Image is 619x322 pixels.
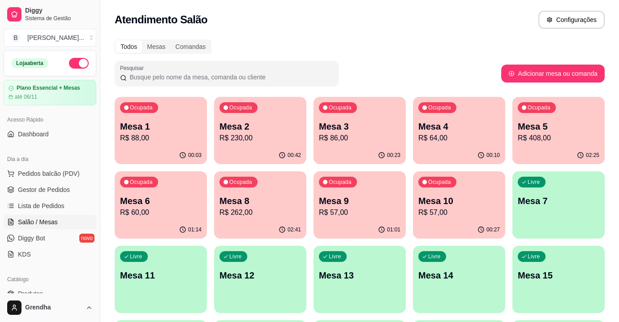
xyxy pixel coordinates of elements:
[428,104,451,111] p: Ocupada
[18,130,49,139] span: Dashboard
[428,178,451,186] p: Ocupada
[15,93,37,100] article: até 06/11
[413,246,505,313] button: LivreMesa 14
[518,195,599,207] p: Mesa 7
[4,152,96,166] div: Dia a dia
[538,11,605,29] button: Configurações
[27,33,84,42] div: [PERSON_NAME] ...
[25,7,93,15] span: Diggy
[4,231,96,245] a: Diggy Botnovo
[586,152,599,159] p: 02:25
[418,195,500,207] p: Mesa 10
[329,253,341,260] p: Livre
[18,234,45,243] span: Diggy Bot
[214,171,306,239] button: OcupadaMesa 8R$ 262,0002:41
[512,97,605,164] button: OcupadaMesa 5R$ 408,0002:25
[418,207,500,218] p: R$ 57,00
[428,253,441,260] p: Livre
[512,246,605,313] button: LivreMesa 15
[319,195,400,207] p: Mesa 9
[4,127,96,141] a: Dashboard
[314,246,406,313] button: LivreMesa 13
[116,40,142,53] div: Todos
[11,33,20,42] span: B
[4,166,96,181] button: Pedidos balcão (PDV)
[314,171,406,239] button: OcupadaMesa 9R$ 57,0001:01
[229,104,252,111] p: Ocupada
[4,113,96,127] div: Acesso Rápido
[69,58,89,69] button: Alterar Status
[115,13,207,27] h2: Atendimento Salão
[4,272,96,287] div: Catálogo
[528,253,540,260] p: Livre
[18,250,31,259] span: KDS
[219,195,301,207] p: Mesa 8
[4,215,96,229] a: Salão / Mesas
[518,133,599,144] p: R$ 408,00
[4,297,96,318] button: Grendha
[120,120,202,133] p: Mesa 1
[188,152,202,159] p: 00:03
[512,171,605,239] button: LivreMesa 7
[229,178,252,186] p: Ocupada
[387,226,400,233] p: 01:01
[18,218,58,226] span: Salão / Mesas
[387,152,400,159] p: 00:23
[329,178,352,186] p: Ocupada
[314,97,406,164] button: OcupadaMesa 3R$ 86,0000:23
[219,133,301,144] p: R$ 230,00
[142,40,170,53] div: Mesas
[518,120,599,133] p: Mesa 5
[288,226,301,233] p: 02:41
[418,120,500,133] p: Mesa 4
[25,15,93,22] span: Sistema de Gestão
[4,80,96,105] a: Plano Essencial + Mesasaté 06/11
[288,152,301,159] p: 00:42
[214,246,306,313] button: LivreMesa 12
[25,304,82,312] span: Grendha
[229,253,242,260] p: Livre
[418,269,500,282] p: Mesa 14
[413,97,505,164] button: OcupadaMesa 4R$ 64,0000:10
[120,195,202,207] p: Mesa 6
[120,269,202,282] p: Mesa 11
[18,169,80,178] span: Pedidos balcão (PDV)
[486,152,500,159] p: 00:10
[115,171,207,239] button: OcupadaMesa 6R$ 60,0001:14
[18,185,70,194] span: Gestor de Pedidos
[171,40,211,53] div: Comandas
[413,171,505,239] button: OcupadaMesa 10R$ 57,0000:27
[501,65,605,83] button: Adicionar mesa ou comanda
[219,207,301,218] p: R$ 262,00
[18,289,43,298] span: Produtos
[18,201,64,210] span: Lista de Pedidos
[319,207,400,218] p: R$ 57,00
[319,133,400,144] p: R$ 86,00
[214,97,306,164] button: OcupadaMesa 2R$ 230,0000:42
[486,226,500,233] p: 00:27
[219,269,301,282] p: Mesa 12
[4,287,96,301] a: Produtos
[418,133,500,144] p: R$ 64,00
[4,183,96,197] a: Gestor de Pedidos
[120,207,202,218] p: R$ 60,00
[319,120,400,133] p: Mesa 3
[11,58,48,68] div: Loja aberta
[4,199,96,213] a: Lista de Pedidos
[130,104,153,111] p: Ocupada
[115,246,207,313] button: LivreMesa 11
[115,97,207,164] button: OcupadaMesa 1R$ 88,0000:03
[130,253,142,260] p: Livre
[188,226,202,233] p: 01:14
[528,178,540,186] p: Livre
[120,133,202,144] p: R$ 88,00
[518,269,599,282] p: Mesa 15
[17,85,80,91] article: Plano Essencial + Mesas
[130,178,153,186] p: Ocupada
[329,104,352,111] p: Ocupada
[120,64,147,72] label: Pesquisar
[528,104,550,111] p: Ocupada
[4,29,96,47] button: Select a team
[127,73,333,82] input: Pesquisar
[219,120,301,133] p: Mesa 2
